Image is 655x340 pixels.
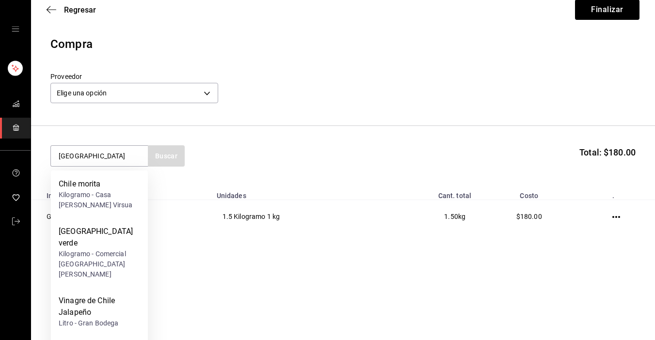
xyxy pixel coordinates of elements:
span: $180.00 [516,213,542,220]
div: Chile morita [59,178,140,190]
div: Kilogramo - Comercial [GEOGRAPHIC_DATA][PERSON_NAME] [59,249,140,279]
th: . [581,186,655,200]
td: kg [382,200,477,233]
div: [GEOGRAPHIC_DATA] verde [59,226,140,249]
span: Total: $180.00 [579,146,636,159]
div: Compra [50,35,636,53]
label: Proveedor [50,73,218,80]
span: 1.50 [444,213,458,220]
th: Insumo [31,186,211,200]
td: 1.5 Kilogramo 1 kg [211,200,382,233]
div: Kilogramo - Casa [PERSON_NAME] Virsua [59,190,140,210]
div: Vinagre de Chile Jalapeño [59,295,140,318]
th: Cant. total [382,186,477,200]
div: Elige una opción [50,83,218,103]
th: Costo [477,186,581,200]
div: Litro - Gran Bodega [59,318,140,328]
input: Buscar insumo [51,146,148,166]
span: Regresar [64,5,96,15]
button: open drawer [12,25,19,33]
th: Unidades [211,186,382,200]
td: Guajillo de Primera [31,200,211,233]
button: Regresar [47,5,96,15]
